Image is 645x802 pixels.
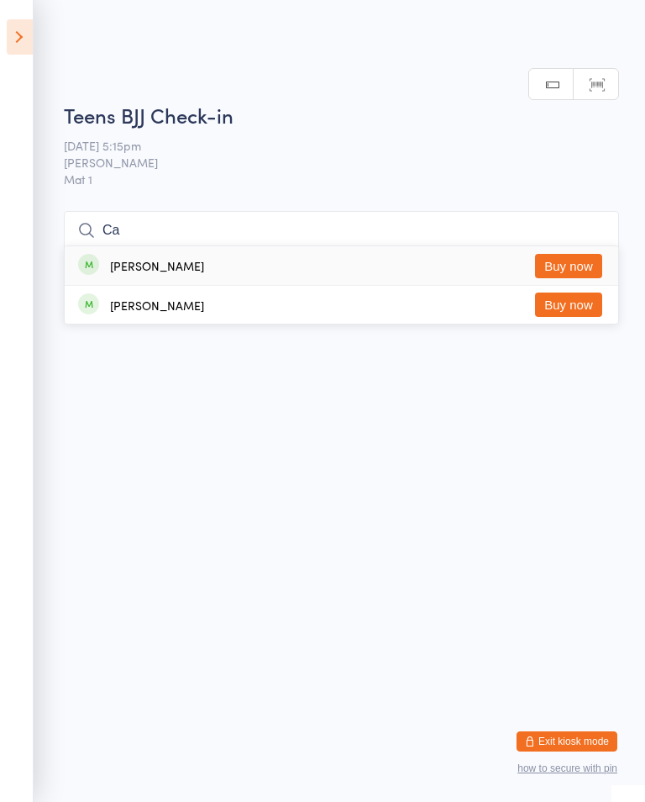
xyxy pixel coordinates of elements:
span: [DATE] 5:15pm [64,137,593,154]
input: Search [64,211,619,250]
button: how to secure with pin [517,762,617,774]
button: Exit kiosk mode [517,731,617,752]
button: Buy now [535,254,602,278]
button: Buy now [535,293,602,317]
div: [PERSON_NAME] [110,298,204,312]
span: [PERSON_NAME] [64,154,593,171]
div: [PERSON_NAME] [110,259,204,272]
h2: Teens BJJ Check-in [64,101,619,129]
span: Mat 1 [64,171,619,187]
